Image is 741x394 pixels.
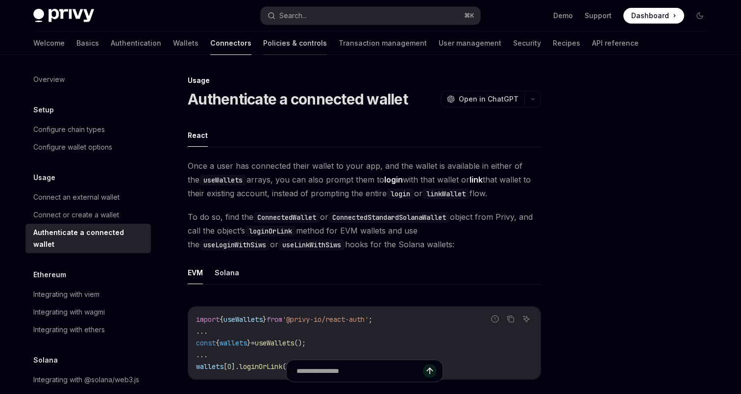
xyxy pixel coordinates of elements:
[263,31,327,55] a: Policies & controls
[504,313,517,325] button: Copy the contents from the code block
[223,315,263,324] span: useWallets
[25,224,151,253] a: Authenticate a connected wallet
[111,31,161,55] a: Authentication
[33,191,120,203] div: Connect an external wallet
[489,313,501,325] button: Report incorrect code
[369,315,372,324] span: ;
[216,339,220,347] span: {
[25,321,151,339] a: Integrating with ethers
[33,306,105,318] div: Integrating with wagmi
[631,11,669,21] span: Dashboard
[33,124,105,135] div: Configure chain types
[25,71,151,88] a: Overview
[692,8,708,24] button: Toggle dark mode
[33,269,66,281] h5: Ethereum
[196,339,216,347] span: const
[188,210,541,251] span: To do so, find the or object from Privy, and call the object’s method for EVM wallets and use the...
[25,121,151,138] a: Configure chain types
[188,124,208,147] button: React
[441,91,524,107] button: Open in ChatGPT
[33,324,105,336] div: Integrating with ethers
[267,315,282,324] span: from
[592,31,639,55] a: API reference
[25,371,151,389] a: Integrating with @solana/web3.js
[215,261,239,284] button: Solana
[384,175,403,184] strong: login
[253,212,320,223] code: ConnectedWallet
[25,206,151,224] a: Connect or create a wallet
[25,303,151,321] a: Integrating with wagmi
[585,11,612,21] a: Support
[278,239,345,250] code: useLinkWithSiws
[33,9,94,23] img: dark logo
[294,339,306,347] span: ();
[422,188,469,199] code: linkWallet
[469,175,483,184] strong: link
[279,10,307,22] div: Search...
[261,7,480,25] button: Search...⌘K
[33,354,58,366] h5: Solana
[33,289,99,300] div: Integrating with viem
[245,226,296,236] code: loginOrLink
[513,31,541,55] a: Security
[33,209,119,221] div: Connect or create a wallet
[33,141,112,153] div: Configure wallet options
[220,339,247,347] span: wallets
[199,239,270,250] code: useLoginWithSiws
[439,31,501,55] a: User management
[188,76,541,85] div: Usage
[464,12,474,20] span: ⌘ K
[328,212,450,223] code: ConnectedStandardSolanaWallet
[33,31,65,55] a: Welcome
[25,286,151,303] a: Integrating with viem
[263,315,267,324] span: }
[251,339,255,347] span: =
[33,374,139,386] div: Integrating with @solana/web3.js
[255,339,294,347] span: useWallets
[33,74,65,85] div: Overview
[188,261,203,284] button: EVM
[188,159,541,200] span: Once a user has connected their wallet to your app, and the wallet is available in either of the ...
[459,94,519,104] span: Open in ChatGPT
[25,188,151,206] a: Connect an external wallet
[173,31,198,55] a: Wallets
[25,138,151,156] a: Configure wallet options
[76,31,99,55] a: Basics
[33,104,54,116] h5: Setup
[210,31,251,55] a: Connectors
[199,175,247,185] code: useWallets
[247,339,251,347] span: }
[339,31,427,55] a: Transaction management
[220,315,223,324] span: {
[188,90,408,108] h1: Authenticate a connected wallet
[520,313,533,325] button: Ask AI
[196,327,208,336] span: ...
[553,11,573,21] a: Demo
[387,188,414,199] code: login
[33,227,145,250] div: Authenticate a connected wallet
[282,315,369,324] span: '@privy-io/react-auth'
[33,172,55,184] h5: Usage
[196,350,208,359] span: ...
[423,364,437,378] button: Send message
[623,8,684,24] a: Dashboard
[196,315,220,324] span: import
[553,31,580,55] a: Recipes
